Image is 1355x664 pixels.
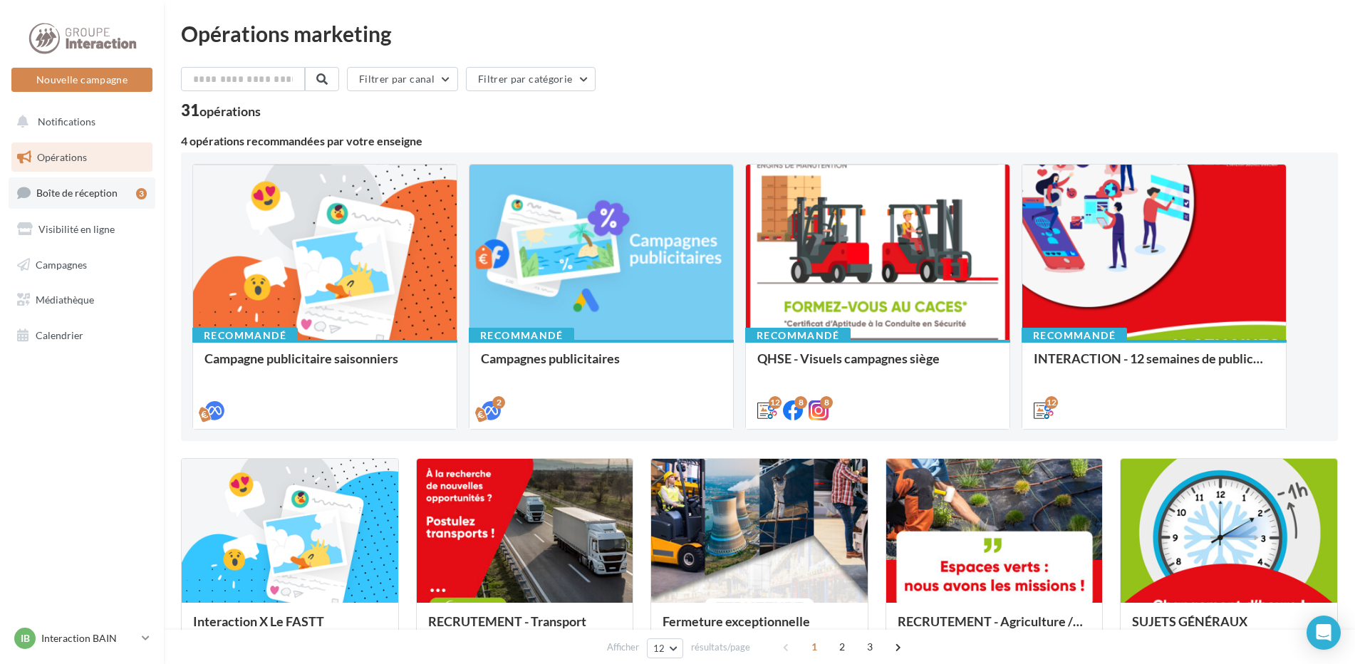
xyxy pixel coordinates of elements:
[469,328,574,343] div: Recommandé
[831,636,853,658] span: 2
[1045,396,1058,409] div: 12
[192,328,298,343] div: Recommandé
[647,638,683,658] button: 12
[181,135,1338,147] div: 4 opérations recommandées par votre enseigne
[36,187,118,199] span: Boîte de réception
[11,625,152,652] a: IB Interaction BAIN
[492,396,505,409] div: 2
[9,177,155,208] a: Boîte de réception3
[745,328,851,343] div: Recommandé
[11,68,152,92] button: Nouvelle campagne
[858,636,881,658] span: 3
[347,67,458,91] button: Filtrer par canal
[21,631,30,645] span: IB
[9,214,155,244] a: Visibilité en ligne
[898,614,1091,643] div: RECRUTEMENT - Agriculture / Espaces verts
[9,250,155,280] a: Campagnes
[1034,351,1274,380] div: INTERACTION - 12 semaines de publication
[9,107,150,137] button: Notifications
[466,67,596,91] button: Filtrer par catégorie
[9,142,155,172] a: Opérations
[136,188,147,199] div: 3
[181,23,1338,44] div: Opérations marketing
[691,640,750,654] span: résultats/page
[199,105,261,118] div: opérations
[9,285,155,315] a: Médiathèque
[607,640,639,654] span: Afficher
[820,396,833,409] div: 8
[1022,328,1127,343] div: Recommandé
[1307,616,1341,650] div: Open Intercom Messenger
[38,223,115,235] span: Visibilité en ligne
[9,321,155,351] a: Calendrier
[41,631,136,645] p: Interaction BAIN
[794,396,807,409] div: 8
[663,614,856,643] div: Fermeture exceptionnelle
[1132,614,1326,643] div: SUJETS GÉNÉRAUX
[428,614,622,643] div: RECRUTEMENT - Transport
[757,351,998,380] div: QHSE - Visuels campagnes siège
[193,614,387,643] div: Interaction X Le FASTT
[37,151,87,163] span: Opérations
[36,294,94,306] span: Médiathèque
[36,329,83,341] span: Calendrier
[204,351,445,380] div: Campagne publicitaire saisonniers
[36,258,87,270] span: Campagnes
[38,115,95,128] span: Notifications
[803,636,826,658] span: 1
[181,103,261,118] div: 31
[481,351,722,380] div: Campagnes publicitaires
[653,643,665,654] span: 12
[769,396,782,409] div: 12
